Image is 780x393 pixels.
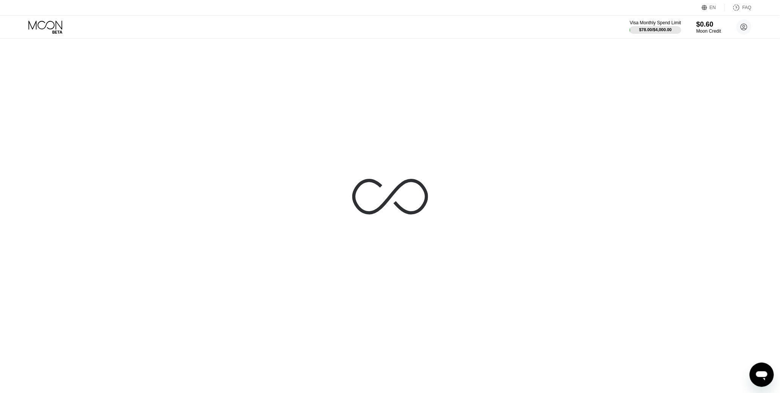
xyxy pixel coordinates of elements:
div: EN [702,4,725,11]
div: Moon Credit [696,28,721,34]
div: $78.00 / $4,000.00 [639,27,672,32]
div: FAQ [725,4,752,11]
div: $0.60 [696,21,721,28]
div: EN [710,5,716,10]
div: $0.60Moon Credit [696,21,721,34]
iframe: Button to launch messaging window [750,363,774,387]
div: FAQ [742,5,752,10]
div: Visa Monthly Spend Limit$78.00/$4,000.00 [630,20,681,34]
div: Visa Monthly Spend Limit [630,20,681,25]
